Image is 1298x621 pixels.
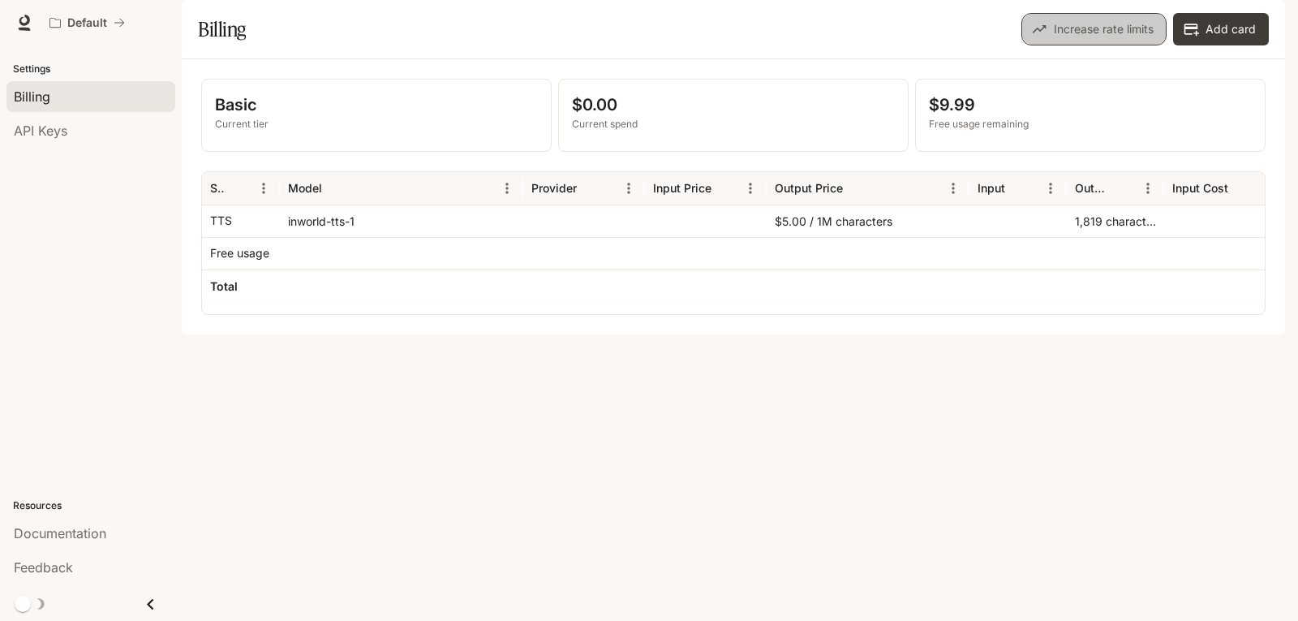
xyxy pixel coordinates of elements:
button: Menu [738,176,763,201]
button: Menu [941,176,965,201]
p: Free usage [210,245,269,261]
button: Menu [617,176,641,201]
div: inworld-tts-1 [280,205,523,237]
div: Input [978,181,1005,195]
button: Menu [495,176,519,201]
p: Free usage remaining [929,117,1252,132]
button: Sort [845,176,869,201]
div: Input Cost [1172,181,1228,195]
p: $0.00 [572,93,895,117]
button: Menu [251,176,276,201]
button: Sort [578,176,603,201]
p: Current tier [215,117,538,132]
button: Sort [1007,176,1031,201]
p: TTS [210,213,232,229]
div: 1,819 characters [1067,205,1164,237]
p: $9.99 [929,93,1252,117]
p: Current spend [572,117,895,132]
button: Menu [1038,176,1063,201]
button: Menu [1136,176,1160,201]
div: Model [288,181,322,195]
button: Menu [1257,176,1282,201]
div: Service [210,181,226,195]
h6: Total [210,278,238,295]
button: Sort [1111,176,1136,201]
button: All workspaces [42,6,132,39]
div: Output [1075,181,1110,195]
button: Sort [713,176,737,201]
div: Provider [531,181,577,195]
button: Sort [324,176,348,201]
button: Add card [1173,13,1269,45]
div: $5.00 / 1M characters [767,205,969,237]
button: Sort [1230,176,1254,201]
button: Increase rate limits [1021,13,1167,45]
div: Input Price [653,181,711,195]
p: Default [67,16,107,30]
p: Basic [215,93,538,117]
h1: Billing [198,13,246,45]
button: Sort [227,176,251,201]
div: Output Price [775,181,843,195]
